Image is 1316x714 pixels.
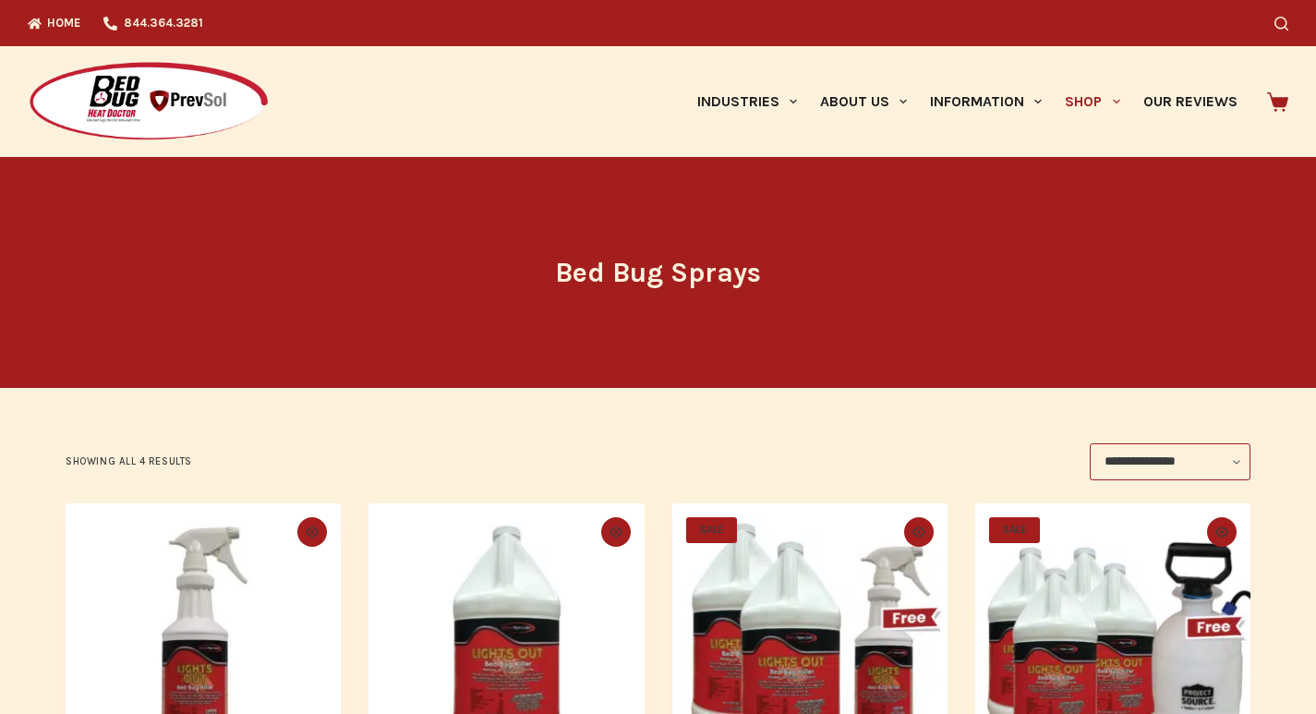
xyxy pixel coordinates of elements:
[28,61,270,143] img: Prevsol/Bed Bug Heat Doctor
[601,517,631,547] button: Quick view toggle
[685,46,808,157] a: Industries
[1274,17,1288,30] button: Search
[312,252,1005,294] h1: Bed Bug Sprays
[686,517,737,543] span: SALE
[808,46,918,157] a: About Us
[919,46,1054,157] a: Information
[1131,46,1249,157] a: Our Reviews
[1207,517,1237,547] button: Quick view toggle
[297,517,327,547] button: Quick view toggle
[904,517,934,547] button: Quick view toggle
[1054,46,1131,157] a: Shop
[1090,443,1250,480] select: Shop order
[685,46,1249,157] nav: Primary
[989,517,1040,543] span: SALE
[66,454,192,470] p: Showing all 4 results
